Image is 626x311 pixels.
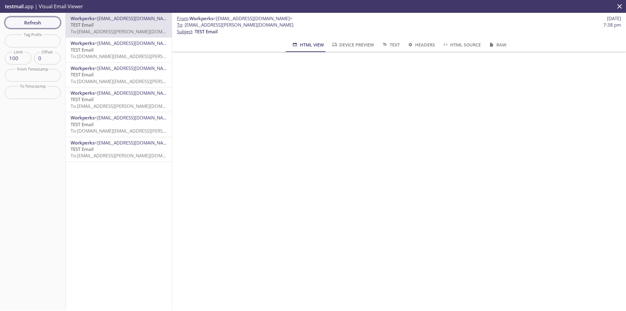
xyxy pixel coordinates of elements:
[177,15,293,22] span: :
[66,63,172,87] div: Workperks<[EMAIL_ADDRESS][DOMAIN_NAME]>TEST EmailTo:[DOMAIN_NAME][EMAIL_ADDRESS][PERSON_NAME][DOM...
[94,65,174,71] span: <[EMAIL_ADDRESS][DOMAIN_NAME]>
[407,41,435,49] span: Headers
[195,28,218,35] span: TEST Email
[177,28,192,35] span: Subject
[71,96,94,102] span: TEST Email
[71,78,222,84] span: To: [DOMAIN_NAME][EMAIL_ADDRESS][PERSON_NAME][DOMAIN_NAME]
[94,40,174,46] span: <[EMAIL_ADDRESS][DOMAIN_NAME]>
[177,15,188,21] span: From
[66,137,172,162] div: Workperks<[EMAIL_ADDRESS][DOMAIN_NAME]>TEST EmailTo:[EMAIL_ADDRESS][PERSON_NAME][DOMAIN_NAME]
[71,128,222,134] span: To: [DOMAIN_NAME][EMAIL_ADDRESS][PERSON_NAME][DOMAIN_NAME]
[94,15,174,21] span: <[EMAIL_ADDRESS][DOMAIN_NAME]>
[177,22,621,35] p: :
[71,103,186,109] span: To: [EMAIL_ADDRESS][PERSON_NAME][DOMAIN_NAME]
[442,41,481,49] span: HTML Source
[381,41,400,49] span: Text
[71,40,94,46] span: Workperks
[177,22,293,28] span: : [EMAIL_ADDRESS][PERSON_NAME][DOMAIN_NAME]
[71,15,94,21] span: Workperks
[71,90,94,96] span: Workperks
[71,121,94,127] span: TEST Email
[292,41,324,49] span: HTML View
[331,41,374,49] span: Device Preview
[71,115,94,121] span: Workperks
[71,53,222,59] span: To: [DOMAIN_NAME][EMAIL_ADDRESS][PERSON_NAME][DOMAIN_NAME]
[71,65,94,71] span: Workperks
[488,41,506,49] span: Raw
[66,112,172,137] div: Workperks<[EMAIL_ADDRESS][DOMAIN_NAME]>TEST EmailTo:[DOMAIN_NAME][EMAIL_ADDRESS][PERSON_NAME][DOM...
[66,13,172,162] nav: emails
[66,87,172,112] div: Workperks<[EMAIL_ADDRESS][DOMAIN_NAME]>TEST EmailTo:[EMAIL_ADDRESS][PERSON_NAME][DOMAIN_NAME]
[94,140,174,146] span: <[EMAIL_ADDRESS][DOMAIN_NAME]>
[94,90,174,96] span: <[EMAIL_ADDRESS][DOMAIN_NAME]>
[10,19,56,27] span: Refresh
[94,115,174,121] span: <[EMAIL_ADDRESS][DOMAIN_NAME]>
[71,22,94,28] span: TEST Email
[71,47,94,53] span: TEST Email
[71,152,186,159] span: To: [EMAIL_ADDRESS][PERSON_NAME][DOMAIN_NAME]
[5,3,24,10] span: testmail
[71,71,94,78] span: TEST Email
[177,22,182,28] span: To
[5,17,61,28] button: Refresh
[71,28,186,35] span: To: [EMAIL_ADDRESS][PERSON_NAME][DOMAIN_NAME]
[190,15,213,21] span: Workperks
[603,22,621,28] span: 7:38 pm
[66,13,172,37] div: Workperks<[EMAIL_ADDRESS][DOMAIN_NAME]>TEST EmailTo:[EMAIL_ADDRESS][PERSON_NAME][DOMAIN_NAME]
[607,15,621,22] span: [DATE]
[213,15,293,21] span: <[EMAIL_ADDRESS][DOMAIN_NAME]>
[71,146,94,152] span: TEST Email
[66,38,172,62] div: Workperks<[EMAIL_ADDRESS][DOMAIN_NAME]>TEST EmailTo:[DOMAIN_NAME][EMAIL_ADDRESS][PERSON_NAME][DOM...
[71,140,94,146] span: Workperks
